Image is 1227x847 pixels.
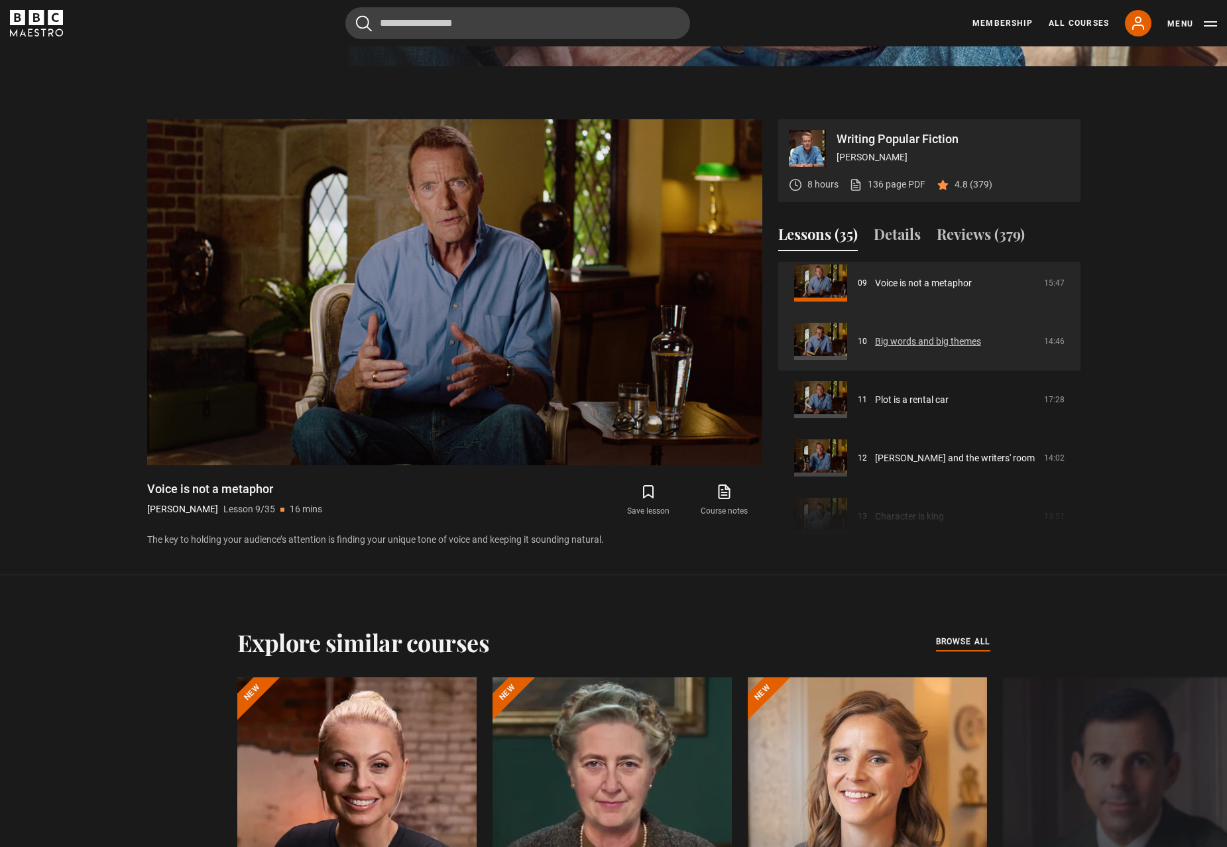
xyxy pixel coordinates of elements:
[611,481,686,520] button: Save lesson
[1049,17,1109,29] a: All Courses
[955,178,992,192] p: 4.8 (379)
[837,150,1070,164] p: [PERSON_NAME]
[10,10,63,36] svg: BBC Maestro
[356,15,372,32] button: Submit the search query
[874,223,921,251] button: Details
[875,393,949,407] a: Plot is a rental car
[147,481,322,497] h1: Voice is not a metaphor
[345,7,690,39] input: Search
[686,481,762,520] a: Course notes
[807,178,839,192] p: 8 hours
[875,451,1035,465] a: [PERSON_NAME] and the writers' room
[1167,17,1217,30] button: Toggle navigation
[849,178,925,192] a: 136 page PDF
[875,335,981,349] a: Big words and big themes
[778,223,858,251] button: Lessons (35)
[147,533,762,547] p: The key to holding your audience’s attention is finding your unique tone of voice and keeping it ...
[937,223,1025,251] button: Reviews (379)
[837,133,1070,145] p: Writing Popular Fiction
[972,17,1033,29] a: Membership
[936,635,990,648] span: browse all
[290,502,322,516] p: 16 mins
[223,502,275,516] p: Lesson 9/35
[237,628,490,656] h2: Explore similar courses
[875,276,972,290] a: Voice is not a metaphor
[936,635,990,649] a: browse all
[147,119,762,465] video-js: Video Player
[147,502,218,516] p: [PERSON_NAME]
